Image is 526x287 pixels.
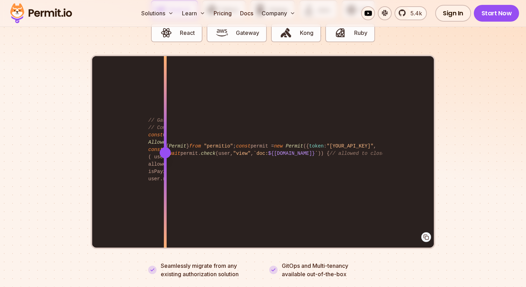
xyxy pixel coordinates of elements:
[286,143,303,149] span: Permit
[334,27,346,39] img: Ruby
[237,6,256,20] a: Docs
[148,147,163,152] span: const
[189,143,201,149] span: from
[148,118,315,123] span: // Gather all the needed objects for the permission check
[282,262,348,278] p: GitOps and Multi-tenancy available out-of-the-box
[300,29,313,37] span: Kong
[201,151,216,156] span: check
[394,6,427,20] a: 5.4k
[179,6,208,20] button: Learn
[254,151,318,156] span: `doc: `
[148,125,379,130] span: // Complete user object from DB (based on session object, only 3 DB queries...)
[143,111,382,188] code: user = (session); doc = ( , , session. ); allowedDocTypes = (user. ); isPaying = ( stripeWrapper....
[169,143,186,149] span: Permit
[216,27,228,39] img: Gateway
[274,143,283,149] span: new
[148,139,189,145] span: AllowedDocType
[166,151,181,156] span: await
[354,29,367,37] span: Ruby
[236,29,259,37] span: Gateway
[435,5,471,22] a: Sign In
[327,143,373,149] span: "[YOUR_API_KEY]"
[259,6,298,20] button: Company
[474,5,519,22] a: Start Now
[161,262,257,278] p: Seamlessly migrate from any existing authorization solution
[309,143,324,149] span: token
[268,151,315,156] span: ${[DOMAIN_NAME]}
[148,132,163,138] span: const
[180,29,195,37] span: React
[160,27,172,39] img: React
[7,1,75,25] img: Permit logo
[406,9,422,17] span: 5.4k
[236,143,250,149] span: const
[204,143,233,149] span: "permitio"
[143,137,382,163] code: { } ; permit = ({ : , }); ( permit. (user, , )) { }
[211,6,234,20] a: Pricing
[138,6,176,20] button: Solutions
[280,27,292,39] img: Kong
[233,151,250,156] span: "view"
[163,176,175,182] span: role
[329,151,403,156] span: // allowed to close issue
